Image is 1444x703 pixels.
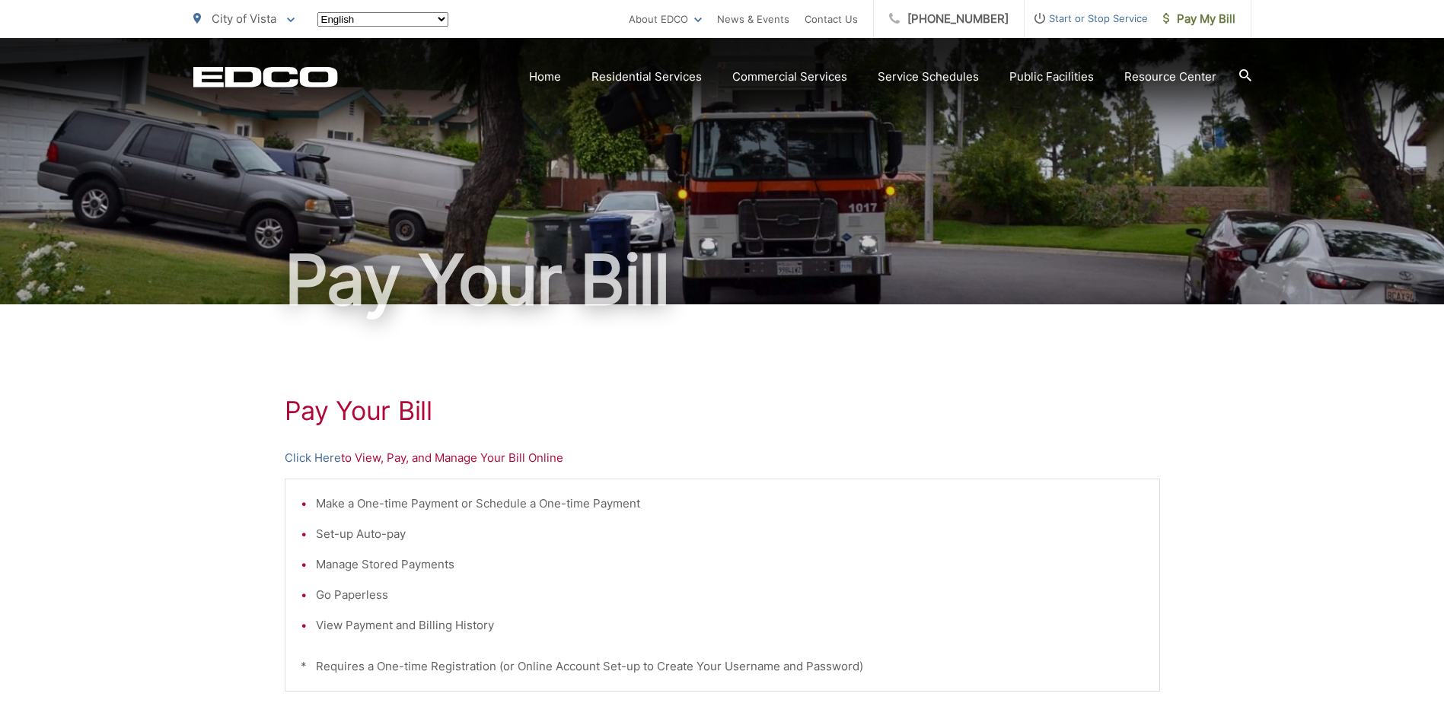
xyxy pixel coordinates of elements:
[1124,68,1216,86] a: Resource Center
[301,657,1144,676] p: * Requires a One-time Registration (or Online Account Set-up to Create Your Username and Password)
[285,396,1160,426] h1: Pay Your Bill
[316,555,1144,574] li: Manage Stored Payments
[629,10,702,28] a: About EDCO
[529,68,561,86] a: Home
[285,449,1160,467] p: to View, Pay, and Manage Your Bill Online
[285,449,341,467] a: Click Here
[732,68,847,86] a: Commercial Services
[193,66,338,87] a: EDCD logo. Return to the homepage.
[317,12,448,27] select: Select a language
[717,10,789,28] a: News & Events
[212,11,276,26] span: City of Vista
[193,242,1251,318] h1: Pay Your Bill
[316,586,1144,604] li: Go Paperless
[316,525,1144,543] li: Set-up Auto-pay
[878,68,979,86] a: Service Schedules
[591,68,702,86] a: Residential Services
[316,616,1144,635] li: View Payment and Billing History
[805,10,858,28] a: Contact Us
[316,495,1144,513] li: Make a One-time Payment or Schedule a One-time Payment
[1163,10,1235,28] span: Pay My Bill
[1009,68,1094,86] a: Public Facilities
